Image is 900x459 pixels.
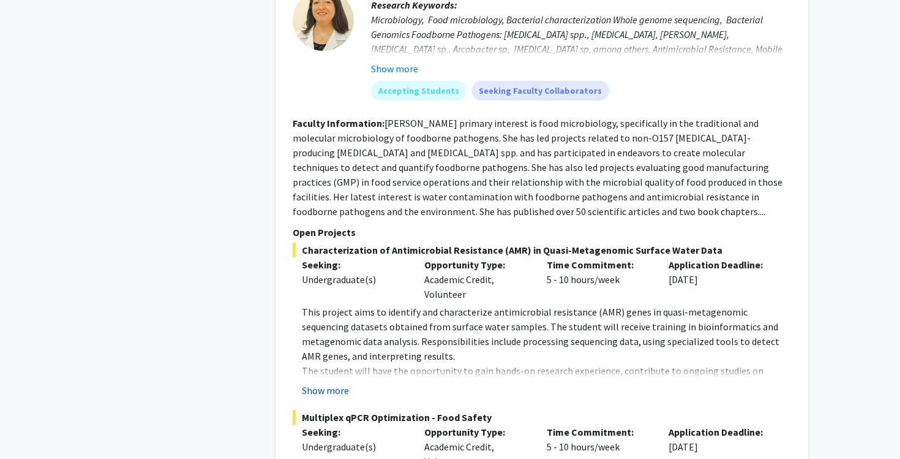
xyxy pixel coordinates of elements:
[302,425,406,439] p: Seeking:
[293,117,782,218] fg-read-more: [PERSON_NAME] primary interest is food microbiology, specifically in the traditional and molecula...
[547,425,651,439] p: Time Commitment:
[659,257,782,302] div: [DATE]
[424,425,528,439] p: Opportunity Type:
[9,404,52,450] iframe: Chat
[471,81,609,101] mat-chip: Seeking Faculty Collaborators
[371,61,418,76] button: Show more
[538,257,660,302] div: 5 - 10 hours/week
[415,257,538,302] div: Academic Credit, Volunteer
[669,257,773,272] p: Application Deadline:
[302,272,406,287] div: Undergraduate(s)
[293,410,791,425] span: Multiplex qPCR Optimization - Food Safety
[302,439,406,454] div: Undergraduate(s)
[302,383,349,398] button: Show more
[302,363,791,408] p: The student will have the opportunity to gain hands-on research experience, contribute to ongoing...
[371,81,467,101] mat-chip: Accepting Students
[302,257,406,272] p: Seeking:
[547,257,651,272] p: Time Commitment:
[669,425,773,439] p: Application Deadline:
[424,257,528,272] p: Opportunity Type:
[293,225,791,240] p: Open Projects
[302,305,791,363] p: This project aims to identify and characterize antimicrobial resistance (AMR) genes in quasi-meta...
[293,117,384,129] b: Faculty Information:
[293,243,791,257] span: Characterization of Antimicrobial Resistance (AMR) in Quasi-Metagenomic Surface Water Data
[371,12,791,71] div: Microbiology, Food microbiology, Bacterial characterization Whole genome sequencing, Bacterial Ge...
